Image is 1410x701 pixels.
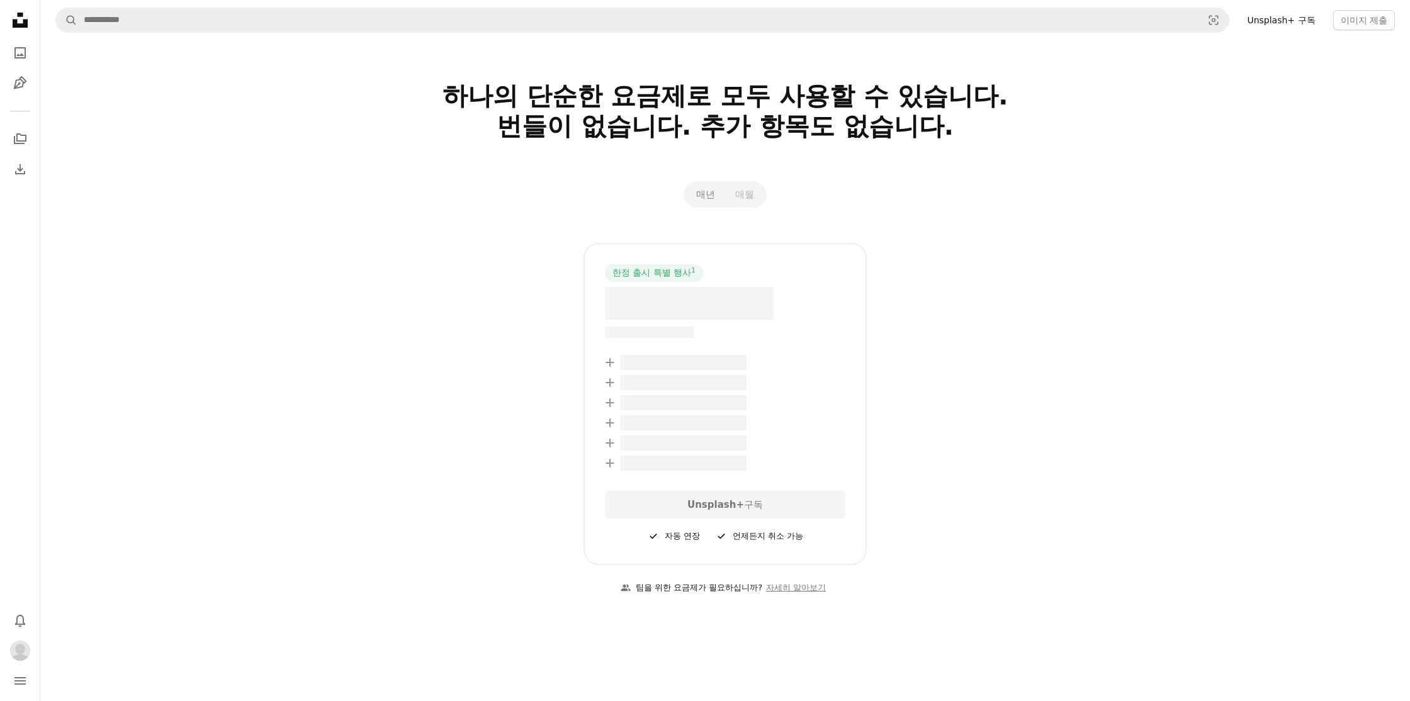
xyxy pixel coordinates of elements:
img: 사용자 dahye yoon의 아바타 [10,641,30,661]
span: – –––– –––– ––– ––– –––– –––– [620,395,747,410]
form: 사이트 전체에서 이미지 찾기 [55,8,1229,33]
span: – –––– –––– ––– ––– –––– –––– [620,375,747,390]
button: 매년 [686,184,725,205]
button: 프로필 [8,638,33,663]
span: – –––– ––––. [605,287,774,320]
button: 메뉴 [8,668,33,693]
a: 사진 [8,40,33,65]
button: 알림 [8,608,33,633]
span: – –––– –––– ––– ––– –––– –––– [620,456,747,471]
span: –– –––– –––– –––– –– [605,327,694,338]
div: 팀을 위한 요금제가 필요하십니까? [621,581,762,595]
a: 일러스트 [8,70,33,96]
div: 자동 연장 [647,529,700,544]
button: Unsplash 검색 [56,8,77,32]
div: 언제든지 취소 가능 [715,529,803,544]
a: Unsplash+ 구독 [1239,10,1323,30]
button: 시각적 검색 [1198,8,1229,32]
a: 홈 — Unsplash [8,8,33,35]
a: 자세히 알아보기 [762,578,830,598]
strong: Unsplash+ [687,499,744,510]
sup: 1 [691,266,696,274]
button: 이미지 제출 [1333,10,1395,30]
h2: 하나의 단순한 요금제로 모두 사용할 수 있습니다. 번들이 없습니다. 추가 항목도 없습니다. [320,81,1131,171]
div: 한정 출시 특별 행사 [605,264,703,282]
button: 매월 [725,184,764,205]
a: 다운로드 내역 [8,157,33,182]
a: 컬렉션 [8,126,33,152]
span: – –––– –––– ––– ––– –––– –––– [620,415,747,430]
span: – –––– –––– ––– ––– –––– –––– [620,435,747,451]
span: – –––– –––– ––– ––– –––– –––– [620,355,747,370]
a: 1 [689,267,698,279]
div: 구독 [605,491,845,519]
